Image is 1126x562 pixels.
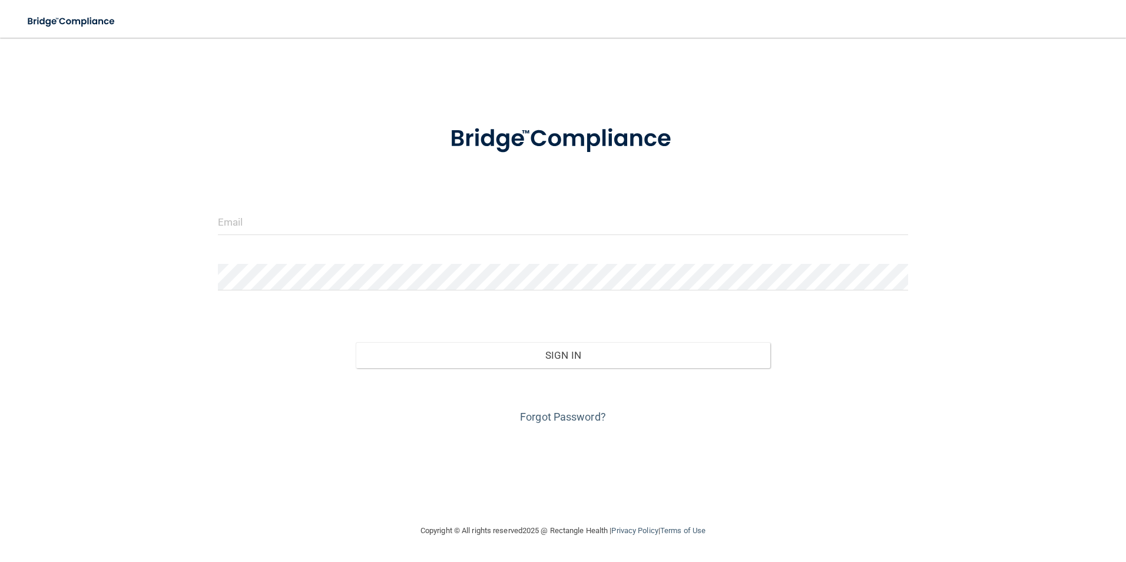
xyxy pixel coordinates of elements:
[18,9,126,34] img: bridge_compliance_login_screen.278c3ca4.svg
[660,526,706,535] a: Terms of Use
[611,526,658,535] a: Privacy Policy
[348,512,778,550] div: Copyright © All rights reserved 2025 @ Rectangle Health | |
[426,108,700,170] img: bridge_compliance_login_screen.278c3ca4.svg
[520,411,606,423] a: Forgot Password?
[218,209,909,235] input: Email
[356,342,770,368] button: Sign In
